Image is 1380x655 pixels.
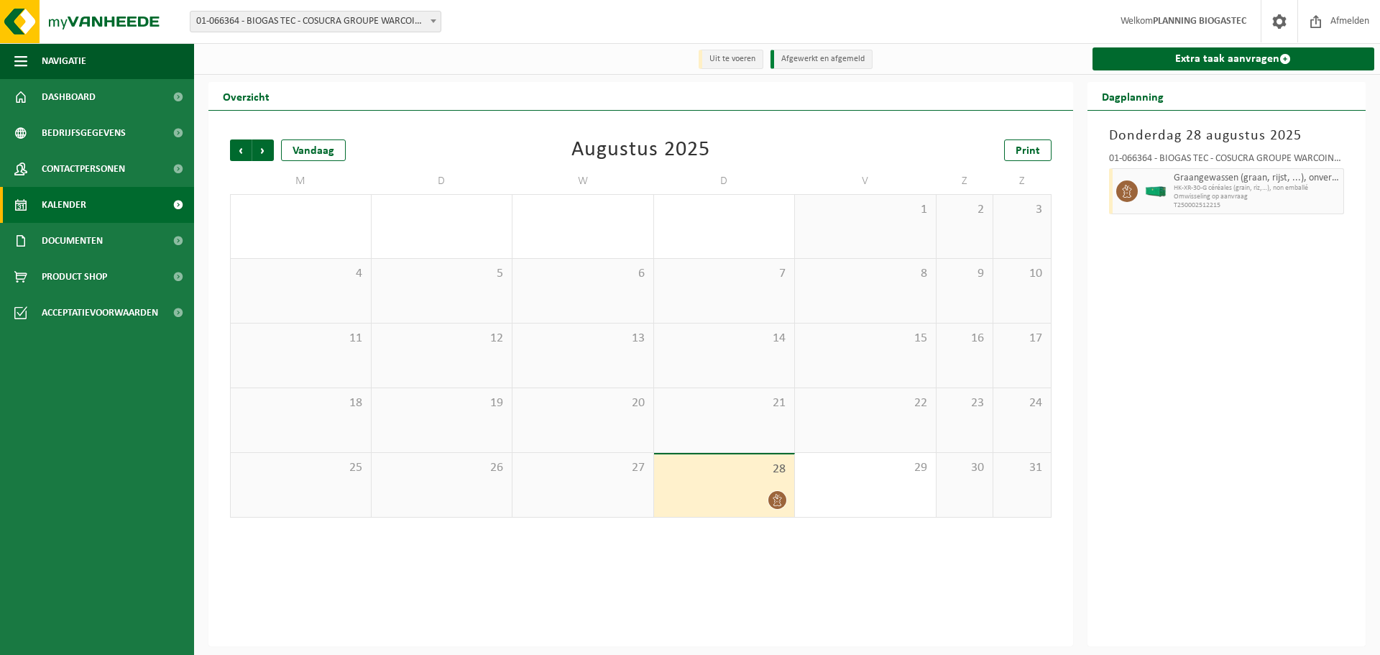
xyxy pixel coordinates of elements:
[1109,125,1345,147] h3: Donderdag 28 augustus 2025
[42,187,86,223] span: Kalender
[238,460,364,476] span: 25
[238,395,364,411] span: 18
[42,115,126,151] span: Bedrijfsgegevens
[230,168,372,194] td: M
[1000,266,1043,282] span: 10
[944,460,986,476] span: 30
[1092,47,1375,70] a: Extra taak aanvragen
[1016,145,1040,157] span: Print
[571,139,710,161] div: Augustus 2025
[661,395,788,411] span: 21
[1000,395,1043,411] span: 24
[190,11,441,32] span: 01-066364 - BIOGAS TEC - COSUCRA GROUPE WARCOING - WARCOING
[944,266,986,282] span: 9
[944,331,986,347] span: 16
[520,460,646,476] span: 27
[379,266,505,282] span: 5
[1000,331,1043,347] span: 17
[699,50,763,69] li: Uit te voeren
[802,202,929,218] span: 1
[944,202,986,218] span: 2
[42,295,158,331] span: Acceptatievoorwaarden
[944,395,986,411] span: 23
[42,223,103,259] span: Documenten
[208,82,284,110] h2: Overzicht
[520,266,646,282] span: 6
[1174,201,1340,210] span: T250002512215
[238,331,364,347] span: 11
[1000,460,1043,476] span: 31
[937,168,994,194] td: Z
[520,331,646,347] span: 13
[512,168,654,194] td: W
[795,168,937,194] td: V
[802,266,929,282] span: 8
[1153,16,1246,27] strong: PLANNING BIOGASTEC
[661,266,788,282] span: 7
[802,395,929,411] span: 22
[1174,173,1340,184] span: Graangewassen (graan, rijst, ...), onverpakt
[802,460,929,476] span: 29
[1174,184,1340,193] span: HK-XR-30-G céréales (grain, riz,…), non emballé
[379,460,505,476] span: 26
[372,168,513,194] td: D
[1174,193,1340,201] span: Omwisseling op aanvraag
[1145,186,1167,197] img: HK-XR-30-GN-00
[1087,82,1178,110] h2: Dagplanning
[252,139,274,161] span: Volgende
[770,50,873,69] li: Afgewerkt en afgemeld
[379,395,505,411] span: 19
[1000,202,1043,218] span: 3
[379,331,505,347] span: 12
[42,259,107,295] span: Product Shop
[281,139,346,161] div: Vandaag
[993,168,1051,194] td: Z
[1004,139,1052,161] a: Print
[190,12,441,32] span: 01-066364 - BIOGAS TEC - COSUCRA GROUPE WARCOING - WARCOING
[1109,154,1345,168] div: 01-066364 - BIOGAS TEC - COSUCRA GROUPE WARCOING - WARCOING
[661,462,788,477] span: 28
[520,395,646,411] span: 20
[42,79,96,115] span: Dashboard
[230,139,252,161] span: Vorige
[654,168,796,194] td: D
[42,151,125,187] span: Contactpersonen
[661,331,788,347] span: 14
[238,266,364,282] span: 4
[42,43,86,79] span: Navigatie
[802,331,929,347] span: 15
